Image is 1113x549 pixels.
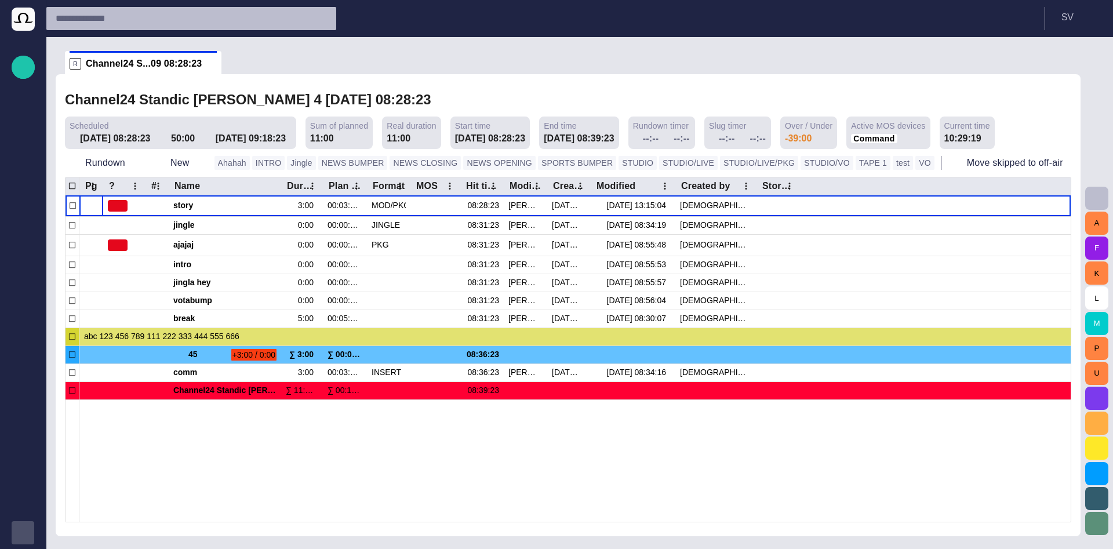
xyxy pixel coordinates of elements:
[12,8,35,31] img: Octopus News Room
[465,200,499,211] div: 08:28:23
[328,295,362,306] div: 00:00:00:00
[709,120,747,132] span: Slug timer
[150,178,166,194] button: # column menu
[552,239,586,250] div: 03/09 08:55:44
[16,314,30,328] span: Social Media
[373,180,405,192] div: Format
[680,200,752,211] div: Vedra
[16,337,30,351] span: Editorial Admin
[298,200,318,211] div: 3:00
[16,267,30,279] p: [PERSON_NAME]'s media (playout)
[1085,261,1108,285] button: K
[231,349,277,361] span: +3:00 / 0:00
[680,277,752,288] div: Vedra
[465,239,499,250] div: 08:31:23
[508,239,543,250] div: Stanislav Vedra (svedra)
[16,105,30,117] p: Rundowns
[680,259,752,270] div: Vedra
[70,120,109,132] span: Scheduled
[16,198,30,212] span: Media
[328,220,362,231] div: 00:00:00:00
[657,178,673,194] button: Modified column menu
[174,180,200,192] div: Name
[318,156,388,170] button: NEWS BUMPER
[1085,312,1108,335] button: M
[508,313,543,324] div: Stanislav Vedra (svedra)
[552,313,586,324] div: 03/09 08:30:07
[16,151,30,165] span: Publishing queue
[1085,362,1108,385] button: U
[607,259,671,270] div: 03/09 08:55:53
[328,239,362,250] div: 00:00:00:00
[16,221,30,232] p: Administration
[455,120,491,132] span: Start time
[70,58,81,70] p: R
[328,367,362,378] div: 00:03:00:00
[947,152,1067,173] button: Move skipped to off-air
[16,198,30,209] p: Media
[738,178,754,194] button: Created by column menu
[173,220,277,231] span: jingle
[173,217,277,234] div: jingle
[16,174,30,186] p: Publishing queue KKK
[851,134,897,143] button: Command
[84,328,239,345] div: abc 123 456 789 111 222 333 444 555 666
[680,239,752,250] div: Vedra
[607,239,671,250] div: 03/09 08:55:48
[680,220,752,231] div: Vedra
[372,200,406,211] div: MOD/PKG
[508,295,543,306] div: Stanislav Vedra (svedra)
[16,151,30,163] p: Publishing queue
[16,174,30,188] span: Publishing queue KKK
[65,92,431,108] h2: Channel24 Standic [PERSON_NAME] 4 [DATE] 08:28:23
[328,346,362,363] div: ∑ 00:03:00:00
[16,128,30,142] span: Story folders
[173,382,277,399] div: Channel24 Standic walkup 4 03/09 08:28:23
[607,367,671,378] div: 03/09 08:34:16
[1085,337,1108,360] button: P
[552,259,586,270] div: 03/09 08:55:50
[1085,286,1108,310] button: L
[619,156,657,170] button: STUDIO
[785,120,832,132] span: Over / Under
[1052,7,1106,28] button: SV
[16,105,30,119] span: Rundowns
[216,132,292,146] div: [DATE] 09:18:23
[12,379,35,402] div: AI Assistant
[659,156,718,170] button: STUDIO/LIVE
[485,178,501,194] button: Hit time column menu
[1085,212,1108,235] button: A
[289,346,318,363] div: ∑ 3:00
[466,180,499,192] div: Hit time
[298,259,318,270] div: 0:00
[944,120,990,132] span: Current time
[390,156,461,170] button: NEWS CLOSING
[12,193,35,216] div: Media
[372,367,401,378] div: INSERT
[762,180,795,192] div: Story locations
[944,132,981,146] p: 10:29:19
[455,132,526,146] div: [DATE] 08:28:23
[552,220,586,231] div: 03/09 08:29:42
[465,259,499,270] div: 08:31:23
[607,313,671,324] div: 03/09 08:30:07
[16,267,30,281] span: [PERSON_NAME]'s media (playout)
[372,220,400,231] div: JINGLE
[298,239,318,250] div: 0:00
[348,178,365,194] button: Plan dur column menu
[298,367,318,378] div: 3:00
[785,132,812,146] div: -39:00
[720,156,798,170] button: STUDIO/LIVE/PKG
[12,402,35,425] div: Octopus
[173,195,277,216] div: story
[508,200,543,211] div: Stanislav Vedra (svedra)
[781,178,798,194] button: Story locations column menu
[1061,10,1074,24] p: S V
[596,180,635,192] div: Modified
[508,277,543,288] div: Stanislav Vedra (svedra)
[252,156,285,170] button: INTRO
[508,220,543,231] div: Stanislav Vedra (svedra)
[304,178,321,194] button: Duration column menu
[328,313,362,324] div: 00:05:00:00
[85,178,101,194] button: Pg column menu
